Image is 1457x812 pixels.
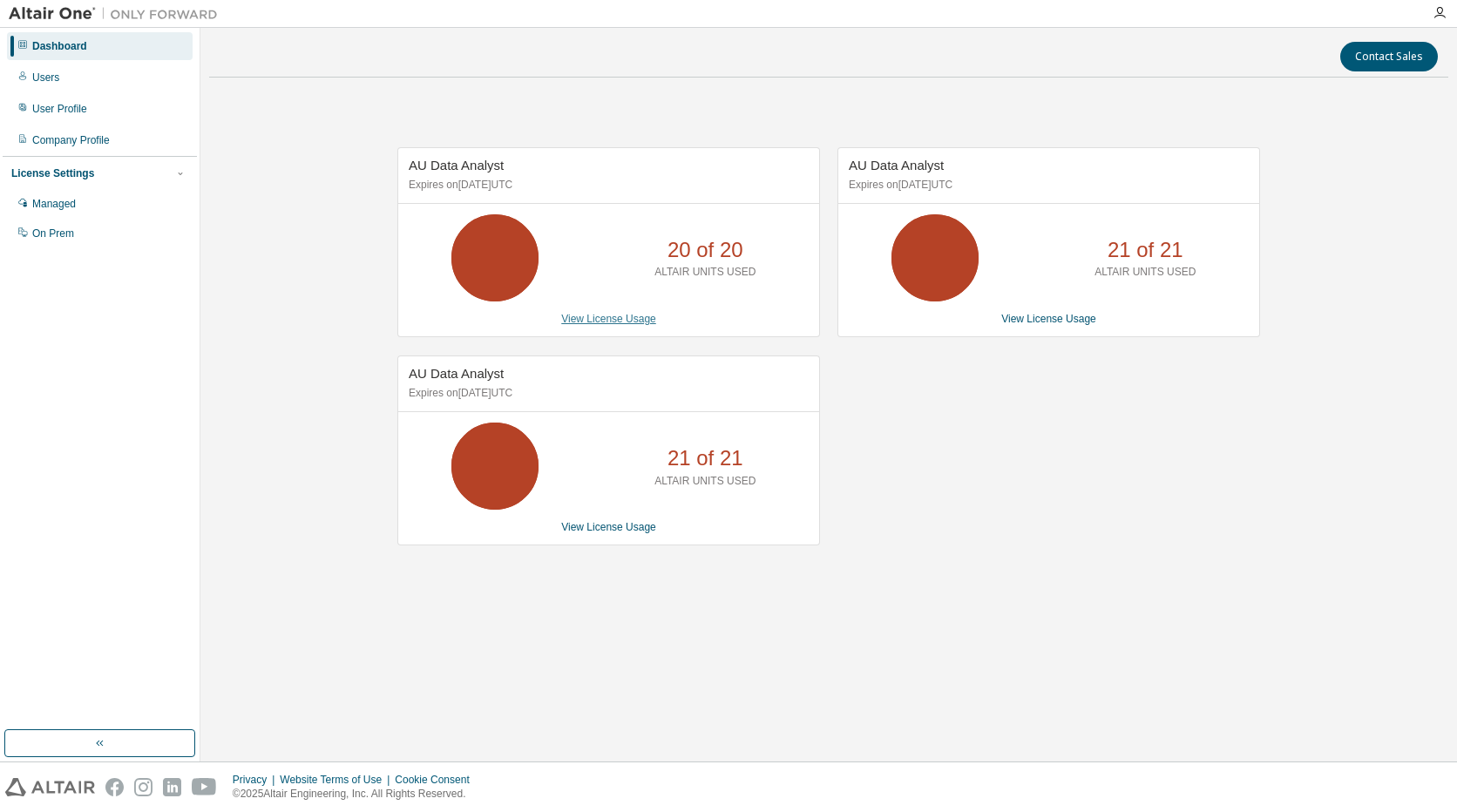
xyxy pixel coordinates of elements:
[668,235,743,265] p: 20 of 20
[1001,313,1096,325] a: View License Usage
[561,313,656,325] a: View License Usage
[32,133,110,147] div: Company Profile
[32,227,74,240] div: On Prem
[192,778,217,796] img: youtube.svg
[280,773,395,787] div: Website Terms of Use
[849,158,944,173] span: AU Data Analyst
[9,5,227,23] img: Altair One
[409,158,504,173] span: AU Data Analyst
[654,474,756,489] p: ALTAIR UNITS USED
[5,778,95,796] img: altair_logo.svg
[105,778,124,796] img: facebook.svg
[1340,42,1438,71] button: Contact Sales
[233,773,280,787] div: Privacy
[163,778,181,796] img: linkedin.svg
[395,773,479,787] div: Cookie Consent
[32,102,87,116] div: User Profile
[32,71,59,85] div: Users
[668,443,743,473] p: 21 of 21
[32,39,87,53] div: Dashboard
[32,197,76,211] div: Managed
[561,521,656,533] a: View License Usage
[11,166,94,180] div: License Settings
[233,787,480,802] p: © 2025 Altair Engineering, Inc. All Rights Reserved.
[1094,265,1196,280] p: ALTAIR UNITS USED
[409,386,804,401] p: Expires on [DATE] UTC
[849,178,1244,193] p: Expires on [DATE] UTC
[134,778,152,796] img: instagram.svg
[1108,235,1183,265] p: 21 of 21
[409,178,804,193] p: Expires on [DATE] UTC
[409,366,504,381] span: AU Data Analyst
[654,265,756,280] p: ALTAIR UNITS USED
